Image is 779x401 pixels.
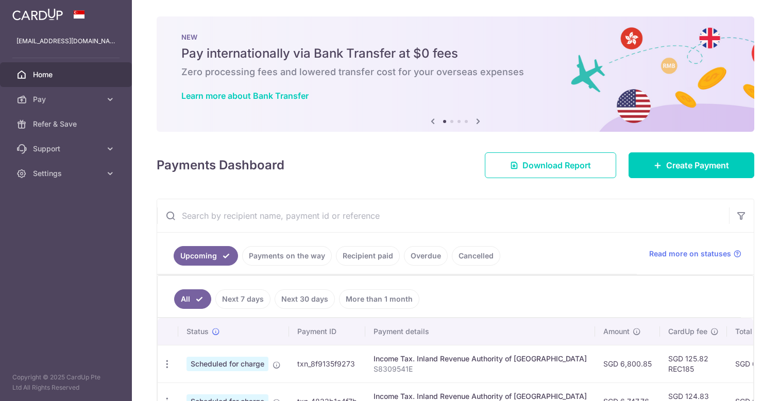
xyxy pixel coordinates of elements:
img: CardUp [12,8,63,21]
span: CardUp fee [668,326,707,337]
span: Amount [603,326,630,337]
td: SGD 6,800.85 [595,345,660,382]
td: SGD 125.82 REC185 [660,345,727,382]
a: Upcoming [174,246,238,266]
a: All [174,289,211,309]
span: Pay [33,94,101,104]
span: Read more on statuses [649,249,731,259]
th: Payment details [365,318,595,345]
span: Refer & Save [33,119,101,129]
td: txn_8f9135f9273 [289,345,365,382]
span: Create Payment [666,159,729,171]
a: Payments on the way [242,246,332,266]
a: Create Payment [629,152,754,178]
a: Recipient paid [336,246,400,266]
span: Support [33,144,101,154]
a: Cancelled [452,246,500,266]
a: Next 7 days [215,289,270,309]
span: Home [33,69,101,80]
span: Total amt. [735,326,769,337]
a: More than 1 month [339,289,419,309]
a: Next 30 days [275,289,335,309]
span: Scheduled for charge [187,357,268,371]
input: Search by recipient name, payment id or reference [157,199,729,232]
th: Payment ID [289,318,365,345]
div: Income Tax. Inland Revenue Authority of [GEOGRAPHIC_DATA] [374,354,587,364]
a: Download Report [485,152,616,178]
a: Read more on statuses [649,249,741,259]
p: S8309541E [374,364,587,374]
p: NEW [181,33,730,41]
a: Overdue [404,246,448,266]
p: [EMAIL_ADDRESS][DOMAIN_NAME] [16,36,115,46]
img: Bank transfer banner [157,16,754,132]
span: Settings [33,168,101,179]
span: Download Report [522,159,591,171]
h5: Pay internationally via Bank Transfer at $0 fees [181,45,730,62]
h6: Zero processing fees and lowered transfer cost for your overseas expenses [181,66,730,78]
a: Learn more about Bank Transfer [181,91,309,101]
span: Status [187,326,209,337]
h4: Payments Dashboard [157,156,284,175]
